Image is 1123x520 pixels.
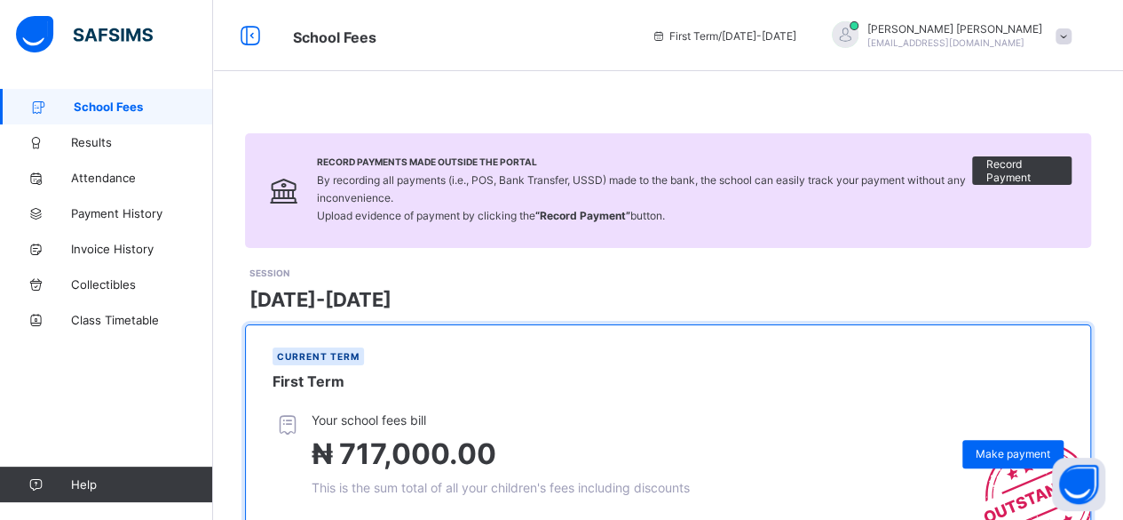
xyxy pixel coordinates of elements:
b: “Record Payment” [535,209,630,222]
span: School Fees [293,28,376,46]
span: Current term [277,351,360,362]
span: Payment History [71,206,213,220]
span: [PERSON_NAME] [PERSON_NAME] [867,22,1042,36]
span: session/term information [652,29,796,43]
span: Record Payment [985,157,1058,184]
img: safsims [16,16,153,53]
span: Class Timetable [71,313,213,327]
span: ₦ 717,000.00 [312,436,496,471]
span: [EMAIL_ADDRESS][DOMAIN_NAME] [867,37,1024,48]
span: Attendance [71,171,213,185]
span: SESSION [249,268,289,278]
span: This is the sum total of all your children's fees including discounts [312,480,690,495]
span: [DATE]-[DATE] [249,288,391,311]
span: Record Payments Made Outside the Portal [317,156,973,167]
span: Your school fees bill [312,412,690,428]
span: First Term [273,372,344,390]
div: EMMANUELAYENI [814,21,1080,51]
span: Help [71,477,212,492]
span: School Fees [74,100,213,114]
span: By recording all payments (i.e., POS, Bank Transfer, USSD) made to the bank, the school can easil... [317,173,966,222]
button: Open asap [1052,458,1105,511]
span: Make payment [976,447,1050,460]
span: Collectibles [71,277,213,292]
span: Results [71,135,213,149]
span: Invoice History [71,242,213,256]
